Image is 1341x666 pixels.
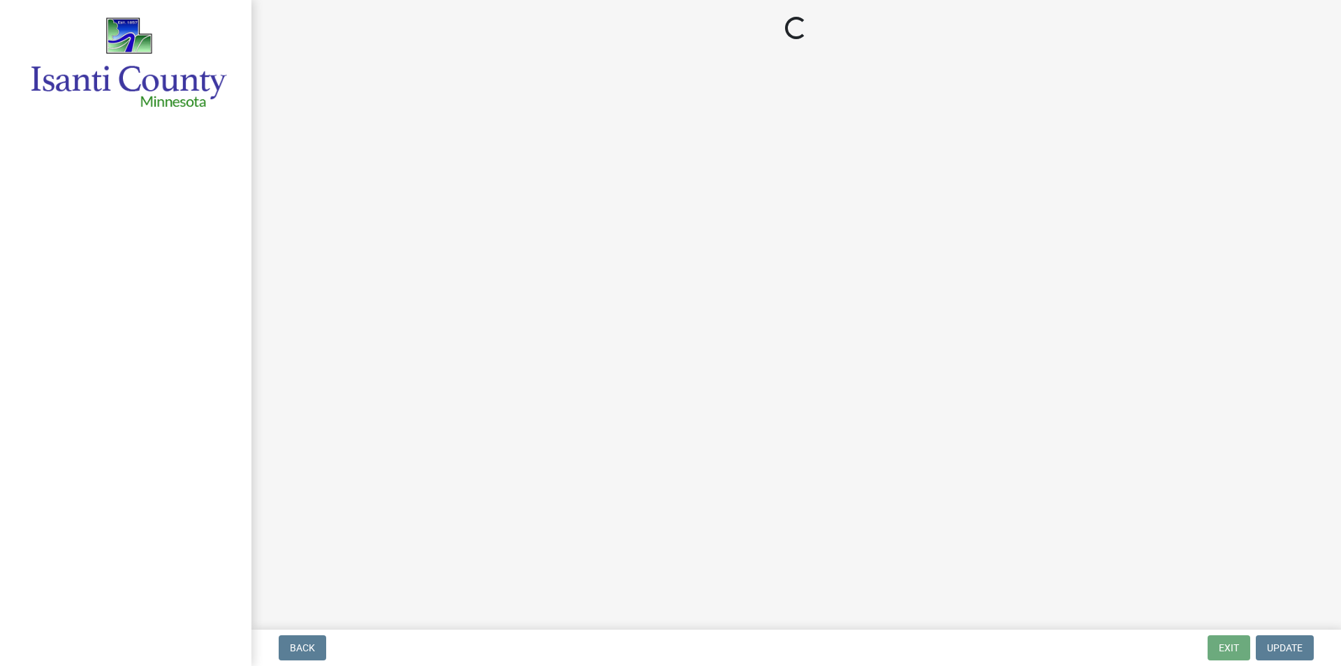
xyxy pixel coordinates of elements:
[290,642,315,653] span: Back
[1256,635,1314,660] button: Update
[1267,642,1303,653] span: Update
[28,15,229,110] img: Isanti County, Minnesota
[1208,635,1250,660] button: Exit
[279,635,326,660] button: Back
